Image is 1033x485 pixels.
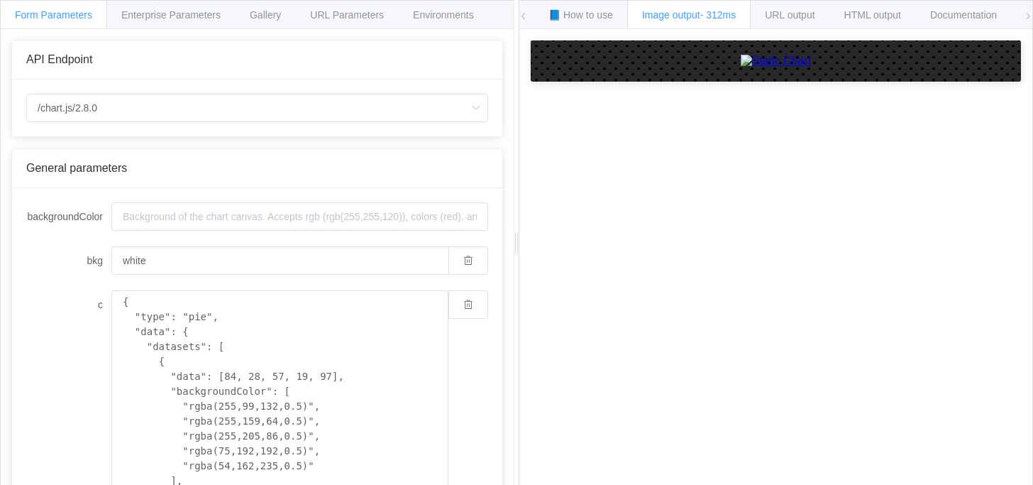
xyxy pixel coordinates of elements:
[15,9,92,21] span: Form Parameters
[741,55,812,67] img: Static Chart
[26,246,111,275] label: bkg
[545,55,1007,67] a: Static Chart
[548,9,613,21] span: 📘 How to use
[26,290,111,319] label: c
[121,9,221,21] span: Enterprise Parameters
[765,9,814,21] span: URL output
[111,202,488,231] input: Background of the chart canvas. Accepts rgb (rgb(255,255,120)), colors (red), and url-encoded hex...
[26,162,127,174] span: General parameters
[413,9,474,21] span: Environments
[844,9,901,21] span: HTML output
[26,94,488,122] input: Select
[26,202,111,231] label: backgroundColor
[930,9,997,21] span: Documentation
[700,9,736,21] span: - 312ms
[26,53,92,65] span: API Endpoint
[111,246,448,275] input: Background of the chart canvas. Accepts rgb (rgb(255,255,120)), colors (red), and url-encoded hex...
[250,9,281,21] span: Gallery
[310,9,384,21] span: URL Parameters
[642,9,736,21] span: Image output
